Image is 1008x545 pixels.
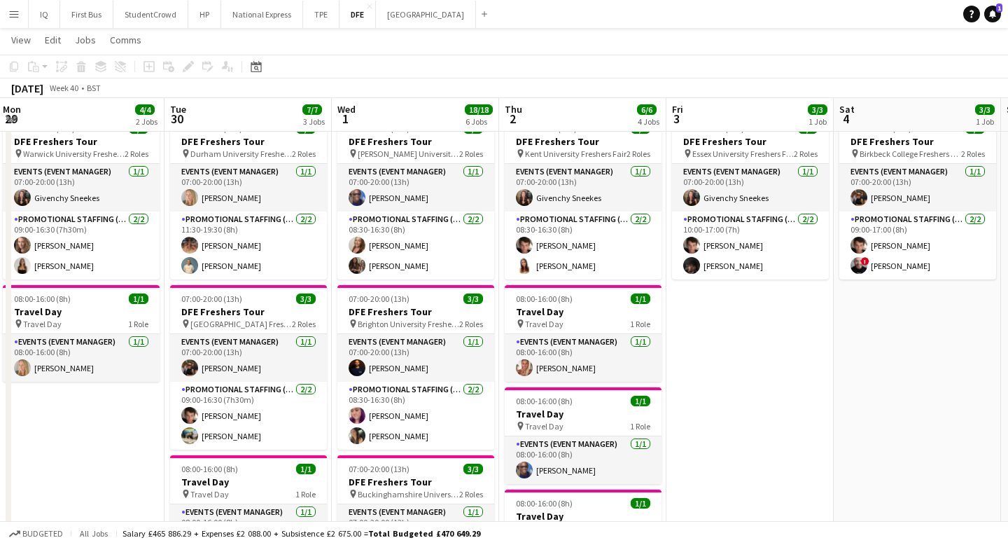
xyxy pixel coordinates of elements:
[337,334,494,382] app-card-role: Events (Event Manager)1/107:00-20:00 (13h)[PERSON_NAME]
[525,421,563,432] span: Travel Day
[168,111,186,127] span: 30
[170,305,327,318] h3: DFE Freshers Tour
[505,115,661,280] app-job-card: 07:00-20:00 (13h)3/3DFE Freshers Tour Kent University Freshers Fair2 RolesEvents (Event Manager)1...
[181,294,242,304] span: 07:00-20:00 (13h)
[631,294,650,304] span: 1/1
[87,83,101,93] div: BST
[170,103,186,116] span: Tue
[302,104,322,115] span: 7/7
[358,319,459,329] span: Brighton University Freshers Fair
[303,116,325,127] div: 3 Jobs
[505,436,661,484] app-card-role: Events (Event Manager)1/108:00-16:00 (8h)[PERSON_NAME]
[3,285,160,382] app-job-card: 08:00-16:00 (8h)1/1Travel Day Travel Day1 RoleEvents (Event Manager)1/108:00-16:00 (8h)[PERSON_NAME]
[77,528,111,539] span: All jobs
[808,104,827,115] span: 3/3
[125,149,148,159] span: 2 Roles
[349,294,409,304] span: 07:00-20:00 (13h)
[337,115,494,280] app-job-card: 07:00-20:00 (13h)3/3DFE Freshers Tour [PERSON_NAME] University Freshers Fair2 RolesEvents (Event ...
[181,464,238,474] span: 08:00-16:00 (8h)
[358,489,459,499] span: Buckinghamshire University Freshers Fair
[110,34,141,46] span: Comms
[337,382,494,450] app-card-role: Promotional Staffing (Brand Ambassadors)2/208:30-16:30 (8h)[PERSON_NAME][PERSON_NAME]
[46,83,81,93] span: Week 40
[631,396,650,406] span: 1/1
[376,1,476,28] button: [GEOGRAPHIC_DATA]
[975,104,995,115] span: 3/3
[104,31,147,49] a: Comms
[3,115,160,280] div: 07:00-20:00 (13h)3/3DFE Freshers Tour Warwick University Freshers Fair2 RolesEvents (Event Manage...
[296,294,316,304] span: 3/3
[337,285,494,450] app-job-card: 07:00-20:00 (13h)3/3DFE Freshers Tour Brighton University Freshers Fair2 RolesEvents (Event Manag...
[794,149,818,159] span: 2 Roles
[188,1,221,28] button: HP
[3,305,160,318] h3: Travel Day
[337,103,356,116] span: Wed
[630,421,650,432] span: 1 Role
[839,212,996,280] app-card-role: Promotional Staffing (Brand Ambassadors)2/209:00-17:00 (8h)[PERSON_NAME]![PERSON_NAME]
[463,464,483,474] span: 3/3
[221,1,303,28] button: National Express
[459,319,483,329] span: 2 Roles
[3,135,160,148] h3: DFE Freshers Tour
[11,34,31,46] span: View
[839,135,996,148] h3: DFE Freshers Tour
[670,111,683,127] span: 3
[337,164,494,212] app-card-role: Events (Event Manager)1/107:00-20:00 (13h)[PERSON_NAME]
[465,104,493,115] span: 18/18
[3,164,160,212] app-card-role: Events (Event Manager)1/107:00-20:00 (13h)Givenchy Sneekes
[39,31,66,49] a: Edit
[296,464,316,474] span: 1/1
[75,34,96,46] span: Jobs
[337,476,494,488] h3: DFE Freshers Tour
[692,149,794,159] span: Essex University Freshers Fair
[337,212,494,280] app-card-role: Promotional Staffing (Brand Ambassadors)2/208:30-16:30 (8h)[PERSON_NAME][PERSON_NAME]
[170,285,327,450] app-job-card: 07:00-20:00 (13h)3/3DFE Freshers Tour [GEOGRAPHIC_DATA] Freshers Fair2 RolesEvents (Event Manager...
[14,294,71,304] span: 08:00-16:00 (8h)
[190,319,292,329] span: [GEOGRAPHIC_DATA] Freshers Fair
[295,489,316,499] span: 1 Role
[335,111,356,127] span: 1
[135,104,155,115] span: 4/4
[839,164,996,212] app-card-role: Events (Event Manager)1/107:00-20:00 (13h)[PERSON_NAME]
[861,257,869,265] span: !
[505,135,661,148] h3: DFE Freshers Tour
[505,334,661,382] app-card-role: Events (Event Manager)1/108:00-16:00 (8h)[PERSON_NAME]
[525,149,626,159] span: Kent University Freshers Fair
[459,489,483,499] span: 2 Roles
[122,528,480,539] div: Salary £465 886.29 + Expenses £2 088.00 + Subsistence £2 675.00 =
[630,319,650,329] span: 1 Role
[303,1,339,28] button: TPE
[505,408,661,420] h3: Travel Day
[839,115,996,280] app-job-card: 07:00-20:00 (13h)3/3DFE Freshers Tour Birkbeck College Freshers Fair2 RolesEvents (Event Manager)...
[638,116,659,127] div: 4 Jobs
[505,164,661,212] app-card-role: Events (Event Manager)1/107:00-20:00 (13h)Givenchy Sneekes
[23,149,125,159] span: Warwick University Freshers Fair
[337,135,494,148] h3: DFE Freshers Tour
[976,116,994,127] div: 1 Job
[170,212,327,280] app-card-role: Promotional Staffing (Brand Ambassadors)2/211:30-19:30 (8h)[PERSON_NAME][PERSON_NAME]
[170,135,327,148] h3: DFE Freshers Tour
[170,115,327,280] app-job-card: 07:00-20:00 (13h)3/3DFE Freshers Tour Durham University Freshers Fair2 RolesEvents (Event Manager...
[505,387,661,484] div: 08:00-16:00 (8h)1/1Travel Day Travel Day1 RoleEvents (Event Manager)1/108:00-16:00 (8h)[PERSON_NAME]
[465,116,492,127] div: 6 Jobs
[292,149,316,159] span: 2 Roles
[996,4,1002,13] span: 1
[170,334,327,382] app-card-role: Events (Event Manager)1/107:00-20:00 (13h)[PERSON_NAME]
[505,103,522,116] span: Thu
[113,1,188,28] button: StudentCrowd
[29,1,60,28] button: IQ
[503,111,522,127] span: 2
[984,6,1001,22] a: 1
[22,529,63,539] span: Budgeted
[631,498,650,509] span: 1/1
[1,111,21,127] span: 29
[672,115,829,280] app-job-card: 07:00-20:00 (13h)3/3DFE Freshers Tour Essex University Freshers Fair2 RolesEvents (Event Manager)...
[463,294,483,304] span: 3/3
[860,149,961,159] span: Birkbeck College Freshers Fair
[808,116,827,127] div: 1 Job
[349,464,409,474] span: 07:00-20:00 (13h)
[11,81,43,95] div: [DATE]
